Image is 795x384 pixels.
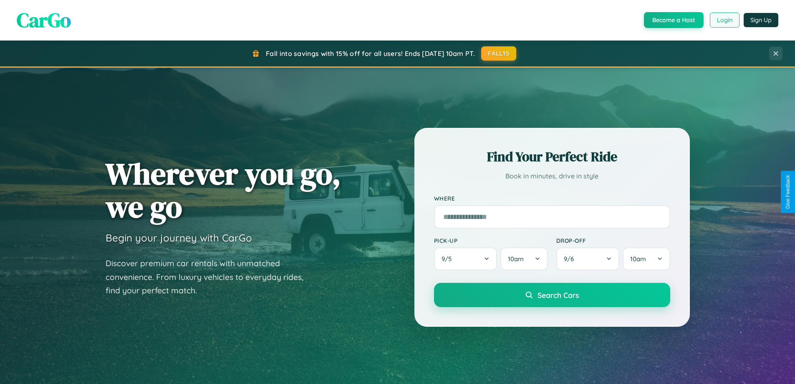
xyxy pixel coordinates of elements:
[556,247,620,270] button: 9/6
[564,255,578,263] span: 9 / 6
[434,195,670,202] label: Where
[434,237,548,244] label: Pick-up
[710,13,739,28] button: Login
[17,6,71,34] span: CarGo
[556,237,670,244] label: Drop-off
[106,231,252,244] h3: Begin your journey with CarGo
[508,255,524,263] span: 10am
[538,290,579,300] span: Search Cars
[106,157,341,223] h1: Wherever you go, we go
[644,12,704,28] button: Become a Host
[744,13,778,27] button: Sign Up
[500,247,548,270] button: 10am
[106,257,314,298] p: Discover premium car rentals with unmatched convenience. From luxury vehicles to everyday rides, ...
[623,247,670,270] button: 10am
[442,255,456,263] span: 9 / 5
[434,170,670,182] p: Book in minutes, drive in style
[266,49,475,58] span: Fall into savings with 15% off for all users! Ends [DATE] 10am PT.
[481,46,516,61] button: FALL15
[785,175,791,209] div: Give Feedback
[630,255,646,263] span: 10am
[434,283,670,307] button: Search Cars
[434,147,670,166] h2: Find Your Perfect Ride
[434,247,497,270] button: 9/5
